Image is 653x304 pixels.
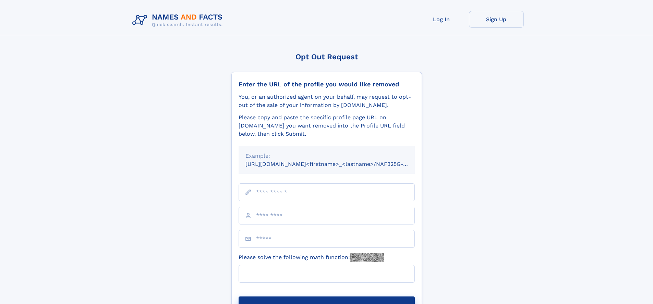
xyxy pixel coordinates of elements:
[239,81,415,88] div: Enter the URL of the profile you would like removed
[239,253,384,262] label: Please solve the following math function:
[469,11,524,28] a: Sign Up
[231,52,422,61] div: Opt Out Request
[245,152,408,160] div: Example:
[130,11,228,29] img: Logo Names and Facts
[239,113,415,138] div: Please copy and paste the specific profile page URL on [DOMAIN_NAME] you want removed into the Pr...
[414,11,469,28] a: Log In
[239,93,415,109] div: You, or an authorized agent on your behalf, may request to opt-out of the sale of your informatio...
[245,161,428,167] small: [URL][DOMAIN_NAME]<firstname>_<lastname>/NAF325G-xxxxxxxx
